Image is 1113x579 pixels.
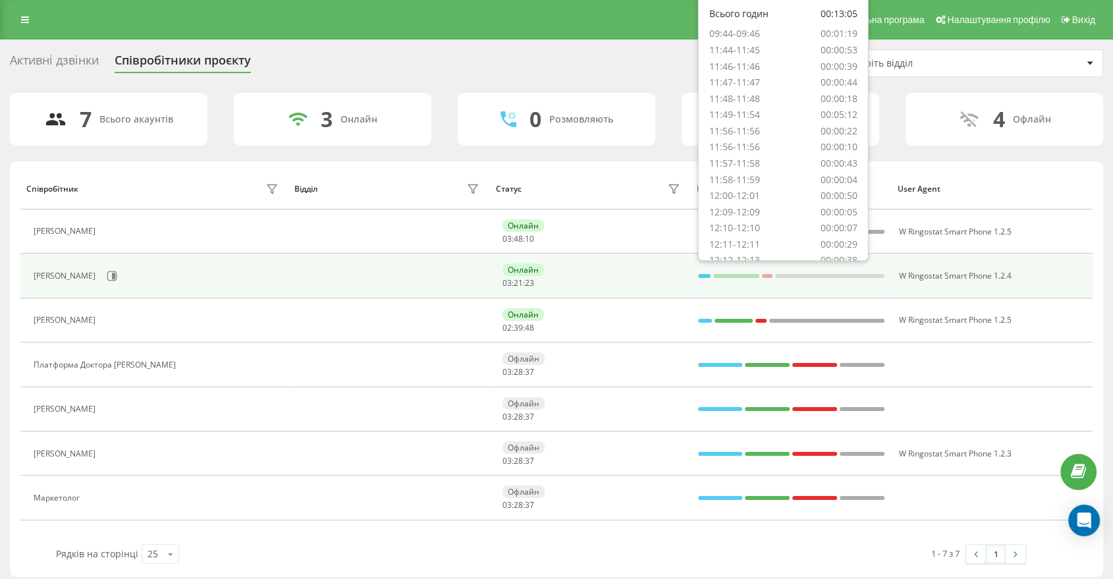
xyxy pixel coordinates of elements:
[502,441,545,454] div: Офлайн
[34,404,99,414] div: [PERSON_NAME]
[525,322,534,333] span: 48
[821,174,857,186] div: 00:00:04
[502,279,534,288] div: : :
[899,314,1012,325] span: W Ringostat Smart Phone 1.2.5
[525,499,534,510] span: 37
[502,322,512,333] span: 02
[502,499,512,510] span: 03
[931,547,960,560] div: 1 - 7 з 7
[340,114,377,125] div: Онлайн
[502,455,512,466] span: 03
[1068,505,1100,536] div: Open Intercom Messenger
[828,14,925,25] span: Реферальна програма
[514,455,523,466] span: 28
[709,157,760,170] div: 11:57-11:58
[10,53,99,74] div: Активні дзвінки
[709,190,760,202] div: 12:00-12:01
[525,233,534,244] span: 10
[821,93,857,105] div: 00:00:18
[709,255,760,267] div: 12:12-12:13
[709,44,760,57] div: 11:44-11:45
[502,397,545,410] div: Офлайн
[993,107,1005,132] div: 4
[709,109,760,121] div: 11:49-11:54
[821,157,857,170] div: 00:00:43
[947,14,1050,25] span: Налаштування профілю
[1013,114,1051,125] div: Офлайн
[502,368,534,377] div: : :
[514,277,523,289] span: 21
[514,411,523,422] span: 28
[56,547,138,560] span: Рядків на сторінці
[502,485,545,498] div: Офлайн
[525,455,534,466] span: 37
[709,61,760,73] div: 11:46-11:46
[709,142,760,154] div: 11:56-11:56
[525,411,534,422] span: 37
[496,184,522,194] div: Статус
[115,53,251,74] div: Співробітники проєкту
[898,184,1086,194] div: User Agent
[899,448,1012,459] span: W Ringostat Smart Phone 1.2.3
[502,366,512,377] span: 03
[502,219,544,232] div: Онлайн
[99,114,173,125] div: Всього акаунтів
[514,499,523,510] span: 28
[321,107,333,132] div: 3
[502,501,534,510] div: : :
[549,114,613,125] div: Розмовляють
[502,308,544,321] div: Онлайн
[821,255,857,267] div: 00:00:38
[899,270,1012,281] span: W Ringostat Smart Phone 1.2.4
[821,28,857,41] div: 00:01:19
[34,227,99,236] div: [PERSON_NAME]
[821,206,857,219] div: 00:00:05
[899,226,1012,237] span: W Ringostat Smart Phone 1.2.5
[502,352,545,365] div: Офлайн
[709,223,760,235] div: 12:10-12:10
[502,323,534,333] div: : :
[148,547,158,561] div: 25
[502,234,534,244] div: : :
[514,322,523,333] span: 39
[502,412,534,422] div: : :
[821,190,857,202] div: 00:00:50
[1072,14,1095,25] span: Вихід
[502,277,512,289] span: 03
[34,360,179,370] div: Платформа Доктора [PERSON_NAME]
[502,263,544,276] div: Онлайн
[821,8,857,20] div: 00:13:05
[514,366,523,377] span: 28
[529,107,541,132] div: 0
[709,238,760,251] div: 12:11-12:11
[709,8,769,20] div: Всього годин
[821,76,857,89] div: 00:00:44
[34,271,99,281] div: [PERSON_NAME]
[821,125,857,138] div: 00:00:22
[709,28,760,41] div: 09:44-09:46
[34,493,83,503] div: Маркетолог
[502,411,512,422] span: 03
[821,238,857,251] div: 00:00:29
[34,316,99,325] div: [PERSON_NAME]
[821,223,857,235] div: 00:00:07
[514,233,523,244] span: 48
[502,233,512,244] span: 03
[525,277,534,289] span: 23
[80,107,92,132] div: 7
[848,58,1005,69] div: Оберіть відділ
[709,76,760,89] div: 11:47-11:47
[294,184,317,194] div: Відділ
[821,109,857,121] div: 00:05:12
[502,456,534,466] div: : :
[821,61,857,73] div: 00:00:39
[525,366,534,377] span: 37
[697,184,885,194] div: В статусі
[986,545,1006,563] a: 1
[821,142,857,154] div: 00:00:10
[709,125,760,138] div: 11:56-11:56
[709,174,760,186] div: 11:58-11:59
[709,93,760,105] div: 11:48-11:48
[821,44,857,57] div: 00:00:53
[709,206,760,219] div: 12:09-12:09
